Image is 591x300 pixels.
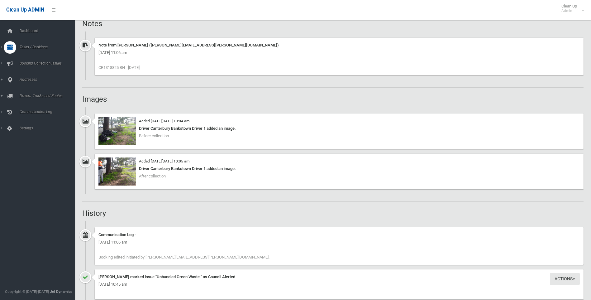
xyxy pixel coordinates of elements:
[98,157,136,186] img: 2025-09-0210.04.549061254444339296934.jpg
[82,209,584,217] h2: History
[98,65,140,70] span: CR1318825 BH - [DATE]
[98,117,136,145] img: 2025-09-0210.04.181674525330970931277.jpg
[82,95,584,103] h2: Images
[98,231,580,239] div: Communication Log -
[98,281,580,288] div: [DATE] 10:45 am
[18,126,79,130] span: Settings
[18,29,79,33] span: Dashboard
[98,165,580,172] div: Driver Canterbury Bankstown Driver 1 added an image.
[50,289,72,294] strong: Jet Dynamics
[139,174,166,178] span: After collection
[5,289,49,294] span: Copyright © [DATE]-[DATE]
[18,77,79,82] span: Addresses
[139,119,189,123] small: Added [DATE][DATE] 10:04 am
[98,239,580,246] div: [DATE] 11:06 am
[550,273,580,285] button: Actions
[139,133,169,138] span: Before collection
[6,7,44,13] span: Clean Up ADMIN
[18,61,79,65] span: Booking Collection Issues
[98,273,580,281] div: [PERSON_NAME] marked issue "Unbundled Green Waste " as Council Alerted
[98,49,580,56] div: [DATE] 11:06 am
[82,20,584,28] h2: Notes
[98,125,580,132] div: Driver Canterbury Bankstown Driver 1 added an image.
[561,8,577,13] small: Admin
[18,110,79,114] span: Communication Log
[18,45,79,49] span: Tasks / Bookings
[98,41,580,49] div: Note from [PERSON_NAME] ([PERSON_NAME][EMAIL_ADDRESS][PERSON_NAME][DOMAIN_NAME])
[139,159,189,163] small: Added [DATE][DATE] 10:05 am
[558,4,583,13] span: Clean Up
[98,255,269,259] span: Booking edited initiated by [PERSON_NAME][EMAIL_ADDRESS][PERSON_NAME][DOMAIN_NAME].
[18,94,79,98] span: Drivers, Trucks and Routes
